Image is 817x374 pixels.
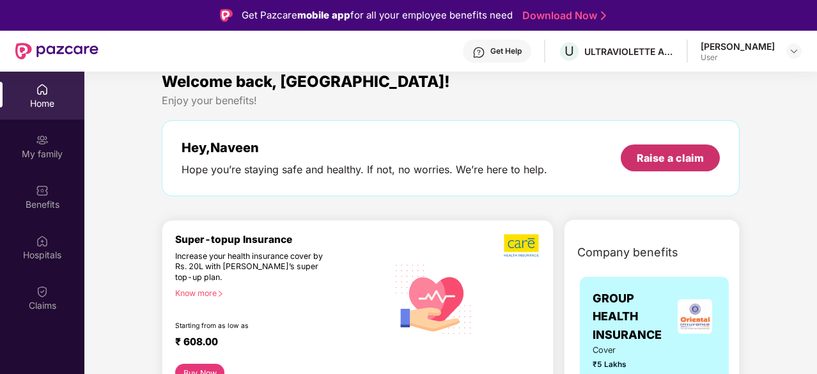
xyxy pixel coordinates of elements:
[678,299,712,334] img: insurerLogo
[15,43,98,59] img: New Pazcare Logo
[504,233,540,258] img: b5dec4f62d2307b9de63beb79f102df3.png
[182,163,547,176] div: Hope you’re staying safe and healthy. If not, no worries. We’re here to help.
[472,46,485,59] img: svg+xml;base64,PHN2ZyBpZD0iSGVscC0zMngzMiIgeG1sbnM9Imh0dHA6Ly93d3cudzMub3JnLzIwMDAvc3ZnIiB3aWR0aD...
[297,9,350,21] strong: mobile app
[601,9,606,22] img: Stroke
[593,359,639,371] span: ₹5 Lakhs
[36,285,49,298] img: svg+xml;base64,PHN2ZyBpZD0iQ2xhaW0iIHhtbG5zPSJodHRwOi8vd3d3LnczLm9yZy8yMDAwL3N2ZyIgd2lkdGg9IjIwIi...
[388,252,479,345] img: svg+xml;base64,PHN2ZyB4bWxucz0iaHR0cDovL3d3dy53My5vcmcvMjAwMC9zdmciIHhtbG5zOnhsaW5rPSJodHRwOi8vd3...
[36,184,49,197] img: svg+xml;base64,PHN2ZyBpZD0iQmVuZWZpdHMiIHhtbG5zPSJodHRwOi8vd3d3LnczLm9yZy8yMDAwL3N2ZyIgd2lkdGg9Ij...
[175,322,334,331] div: Starting from as low as
[490,46,522,56] div: Get Help
[593,290,674,344] span: GROUP HEALTH INSURANCE
[564,43,574,59] span: U
[36,235,49,247] img: svg+xml;base64,PHN2ZyBpZD0iSG9zcGl0YWxzIiB4bWxucz0iaHR0cDovL3d3dy53My5vcmcvMjAwMC9zdmciIHdpZHRoPS...
[162,94,740,107] div: Enjoy your benefits!
[522,9,602,22] a: Download Now
[593,344,639,357] span: Cover
[162,72,450,91] span: Welcome back, [GEOGRAPHIC_DATA]!
[789,46,799,56] img: svg+xml;base64,PHN2ZyBpZD0iRHJvcGRvd24tMzJ4MzIiIHhtbG5zPSJodHRwOi8vd3d3LnczLm9yZy8yMDAwL3N2ZyIgd2...
[637,151,704,165] div: Raise a claim
[220,9,233,22] img: Logo
[36,83,49,96] img: svg+xml;base64,PHN2ZyBpZD0iSG9tZSIgeG1sbnM9Imh0dHA6Ly93d3cudzMub3JnLzIwMDAvc3ZnIiB3aWR0aD0iMjAiIG...
[175,233,388,245] div: Super-topup Insurance
[36,134,49,146] img: svg+xml;base64,PHN2ZyB3aWR0aD0iMjAiIGhlaWdodD0iMjAiIHZpZXdCb3g9IjAgMCAyMCAyMCIgZmlsbD0ibm9uZSIgeG...
[175,336,375,351] div: ₹ 608.00
[182,140,547,155] div: Hey, Naveen
[577,244,678,261] span: Company benefits
[175,251,333,283] div: Increase your health insurance cover by Rs. 20L with [PERSON_NAME]’s super top-up plan.
[701,52,775,63] div: User
[175,288,380,297] div: Know more
[584,45,674,58] div: ULTRAVIOLETTE AUTOMOTIVE PRIVATE LIMITED
[217,290,224,297] span: right
[242,8,513,23] div: Get Pazcare for all your employee benefits need
[701,40,775,52] div: [PERSON_NAME]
